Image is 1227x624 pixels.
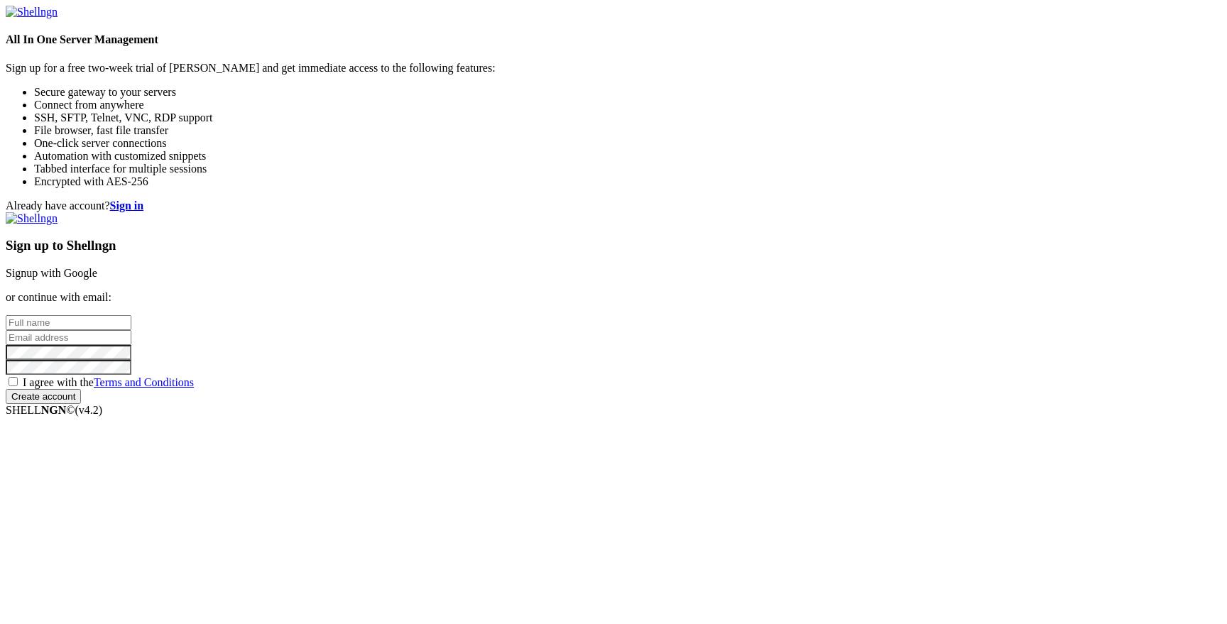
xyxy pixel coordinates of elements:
[6,212,58,225] img: Shellngn
[6,6,58,18] img: Shellngn
[6,315,131,330] input: Full name
[34,175,1221,188] li: Encrypted with AES-256
[6,389,81,404] input: Create account
[34,99,1221,111] li: Connect from anywhere
[6,404,102,416] span: SHELL ©
[6,267,97,279] a: Signup with Google
[94,376,194,388] a: Terms and Conditions
[34,86,1221,99] li: Secure gateway to your servers
[34,150,1221,163] li: Automation with customized snippets
[6,33,1221,46] h4: All In One Server Management
[9,377,18,386] input: I agree with theTerms and Conditions
[23,376,194,388] span: I agree with the
[6,330,131,345] input: Email address
[75,404,103,416] span: 4.2.0
[41,404,67,416] b: NGN
[6,291,1221,304] p: or continue with email:
[34,163,1221,175] li: Tabbed interface for multiple sessions
[6,62,1221,75] p: Sign up for a free two-week trial of [PERSON_NAME] and get immediate access to the following feat...
[34,137,1221,150] li: One-click server connections
[34,111,1221,124] li: SSH, SFTP, Telnet, VNC, RDP support
[34,124,1221,137] li: File browser, fast file transfer
[6,238,1221,253] h3: Sign up to Shellngn
[110,199,144,212] a: Sign in
[6,199,1221,212] div: Already have account?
